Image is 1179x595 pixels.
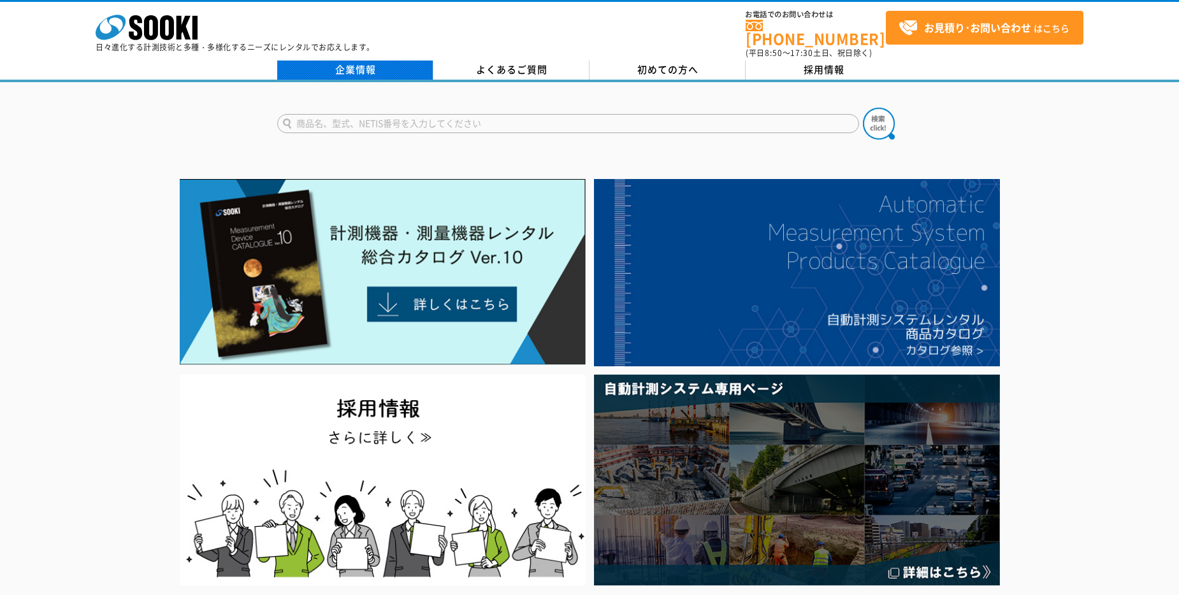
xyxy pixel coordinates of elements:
strong: お見積り･お問い合わせ [924,20,1031,35]
span: 初めての方へ [637,62,698,76]
a: [PHONE_NUMBER] [746,20,886,46]
img: Catalog Ver10 [180,179,586,365]
img: 自動計測システム専用ページ [594,375,1000,585]
a: お見積り･お問い合わせはこちら [886,11,1083,45]
span: 8:50 [765,47,783,59]
a: よくあるご質問 [433,61,589,80]
span: お電話でのお問い合わせは [746,11,886,18]
img: btn_search.png [863,108,895,140]
span: はこちら [899,18,1069,38]
a: 企業情報 [277,61,433,80]
span: 17:30 [790,47,813,59]
img: SOOKI recruit [180,375,586,585]
span: (平日 ～ 土日、祝日除く) [746,47,872,59]
img: 自動計測システムカタログ [594,179,1000,366]
input: 商品名、型式、NETIS番号を入力してください [277,114,859,133]
p: 日々進化する計測技術と多種・多様化するニーズにレンタルでお応えします。 [96,43,375,51]
a: 採用情報 [746,61,902,80]
a: 初めての方へ [589,61,746,80]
